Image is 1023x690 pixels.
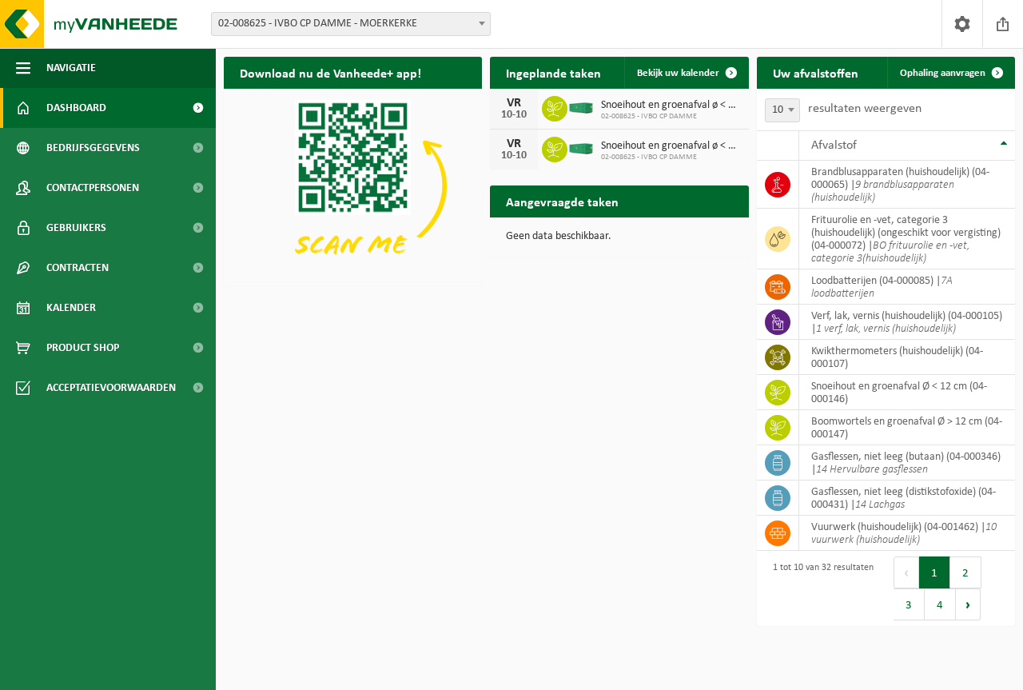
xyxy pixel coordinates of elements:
[811,275,953,300] i: 7A loodbatterijen
[799,209,1015,269] td: frituurolie en -vet, categorie 3 (huishoudelijk) (ongeschikt voor vergisting) (04-000072) |
[811,179,954,204] i: 9 brandblusapparaten (huishoudelijk)
[46,288,96,328] span: Kalender
[950,556,981,588] button: 2
[855,499,905,511] i: 14 Lachgas
[894,588,925,620] button: 3
[46,248,109,288] span: Contracten
[8,655,267,690] iframe: chat widget
[887,57,1013,89] a: Ophaling aanvragen
[224,89,482,283] img: Download de VHEPlus App
[46,48,96,88] span: Navigatie
[601,140,740,153] span: Snoeihout en groenafval ø < 12 cm
[46,328,119,368] span: Product Shop
[799,305,1015,340] td: verf, lak, vernis (huishoudelijk) (04-000105) |
[46,168,139,208] span: Contactpersonen
[811,521,997,546] i: 10 vuurwerk (huishoudelijk)
[601,99,740,112] span: Snoeihout en groenafval ø < 12 cm
[601,112,740,122] span: 02-008625 - IVBO CP DAMME
[46,128,140,168] span: Bedrijfsgegevens
[506,231,732,242] p: Geen data beschikbaar.
[637,68,719,78] span: Bekijk uw kalender
[919,556,950,588] button: 1
[765,555,874,622] div: 1 tot 10 van 32 resultaten
[46,368,176,408] span: Acceptatievoorwaarden
[765,98,800,122] span: 10
[498,138,530,150] div: VR
[799,269,1015,305] td: loodbatterijen (04-000085) |
[799,375,1015,410] td: snoeihout en groenafval Ø < 12 cm (04-000146)
[766,99,799,122] span: 10
[816,464,928,476] i: 14 Hervulbare gasflessen
[900,68,985,78] span: Ophaling aanvragen
[925,588,956,620] button: 4
[956,588,981,620] button: Next
[811,139,857,152] span: Afvalstof
[757,57,874,88] h2: Uw afvalstoffen
[224,57,437,88] h2: Download nu de Vanheede+ app!
[212,13,490,35] span: 02-008625 - IVBO CP DAMME - MOERKERKE
[624,57,747,89] a: Bekijk uw kalender
[498,110,530,121] div: 10-10
[490,57,617,88] h2: Ingeplande taken
[894,556,919,588] button: Previous
[490,185,635,217] h2: Aangevraagde taken
[811,240,969,265] i: BO frituurolie en -vet, categorie 3(huishoudelijk)
[46,88,106,128] span: Dashboard
[46,208,106,248] span: Gebruikers
[567,141,595,155] img: HK-XC-30-GN-00
[567,100,595,114] img: HK-XC-30-GN-00
[799,481,1015,516] td: gasflessen, niet leeg (distikstofoxide) (04-000431) |
[601,153,740,162] span: 02-008625 - IVBO CP DAMME
[211,12,491,36] span: 02-008625 - IVBO CP DAMME - MOERKERKE
[498,150,530,162] div: 10-10
[816,323,956,335] i: 1 verf, lak, vernis (huishoudelijk)
[799,340,1015,375] td: kwikthermometers (huishoudelijk) (04-000107)
[498,97,530,110] div: VR
[808,102,921,115] label: resultaten weergeven
[799,410,1015,445] td: boomwortels en groenafval Ø > 12 cm (04-000147)
[799,445,1015,481] td: gasflessen, niet leeg (butaan) (04-000346) |
[799,161,1015,209] td: brandblusapparaten (huishoudelijk) (04-000065) |
[799,516,1015,551] td: vuurwerk (huishoudelijk) (04-001462) |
